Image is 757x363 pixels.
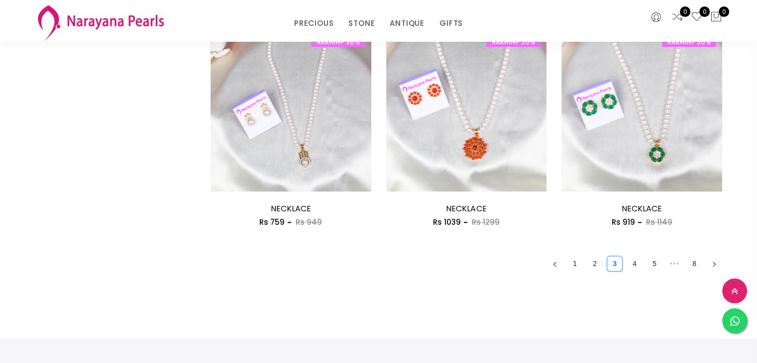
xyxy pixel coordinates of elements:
[296,217,322,227] span: Rs 949
[680,6,690,17] span: 0
[710,11,722,24] button: 0
[666,256,682,272] li: Next 5 Pages
[567,256,583,272] li: 1
[691,11,703,24] a: 0
[647,256,662,272] li: 5
[348,16,375,31] a: STONE
[671,11,683,24] a: 0
[622,203,662,214] a: NECKLACE
[587,256,603,272] li: 2
[666,256,682,272] span: •••
[607,256,623,272] li: 3
[687,256,702,271] a: 8
[662,37,716,47] span: RAKHINP 20%
[311,37,365,47] span: RAKHINP 20%
[472,217,500,227] span: Rs 1299
[567,256,582,271] a: 1
[612,217,635,227] span: Rs 919
[711,261,717,267] span: right
[627,256,642,271] a: 4
[390,16,425,31] a: ANTIQUE
[607,256,622,271] a: 3
[647,256,662,271] a: 5
[486,37,541,47] span: RAKHINP 20%
[547,256,563,272] button: left
[294,16,333,31] a: PRECIOUS
[686,256,702,272] li: 8
[699,6,710,17] span: 0
[627,256,643,272] li: 4
[547,256,563,272] li: Previous Page
[719,6,729,17] span: 0
[552,261,558,267] span: left
[271,203,311,214] a: NECKLACE
[706,256,722,272] button: right
[706,256,722,272] li: Next Page
[446,203,486,214] a: NECKLACE
[433,217,461,227] span: Rs 1039
[439,16,463,31] a: GIFTS
[646,217,672,227] span: Rs 1149
[587,256,602,271] a: 2
[259,217,285,227] span: Rs 759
